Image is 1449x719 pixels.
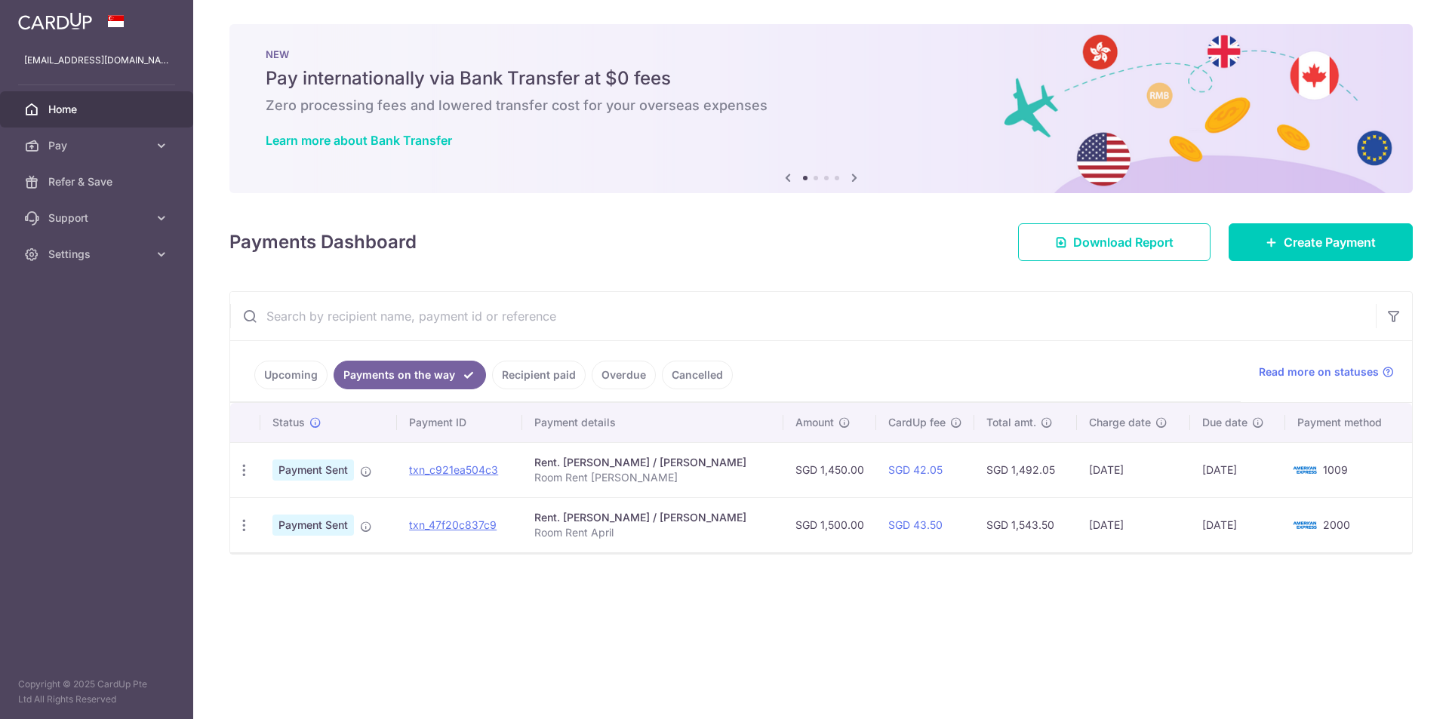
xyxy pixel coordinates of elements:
td: SGD 1,450.00 [783,442,876,497]
img: CardUp [18,12,92,30]
div: Rent. [PERSON_NAME] / [PERSON_NAME] [534,510,771,525]
th: Payment ID [397,403,522,442]
span: 2000 [1323,518,1350,531]
a: Create Payment [1229,223,1413,261]
th: Payment details [522,403,783,442]
a: txn_47f20c837c9 [409,518,497,531]
span: Home [48,102,148,117]
p: NEW [266,48,1377,60]
span: Due date [1202,415,1247,430]
span: Support [48,210,148,226]
span: Payment Sent [272,459,354,481]
span: Settings [48,247,148,262]
img: Bank Card [1290,516,1320,534]
p: Room Rent [PERSON_NAME] [534,470,771,485]
span: Pay [48,138,148,153]
p: [EMAIL_ADDRESS][DOMAIN_NAME] [24,53,169,68]
a: Download Report [1018,223,1211,261]
th: Payment method [1285,403,1412,442]
img: Bank Card [1290,461,1320,479]
h4: Payments Dashboard [229,229,417,256]
h5: Pay internationally via Bank Transfer at $0 fees [266,66,1377,91]
input: Search by recipient name, payment id or reference [230,292,1376,340]
a: Read more on statuses [1259,364,1394,379]
span: Read more on statuses [1259,364,1379,379]
h6: Zero processing fees and lowered transfer cost for your overseas expenses [266,97,1377,115]
span: Total amt. [986,415,1036,430]
a: Upcoming [254,361,328,389]
td: [DATE] [1190,442,1285,497]
span: Download Report [1073,233,1174,251]
span: Refer & Save [48,174,148,189]
img: Bank transfer banner [229,24,1413,193]
a: Payments on the way [334,361,486,389]
td: [DATE] [1077,442,1190,497]
a: Recipient paid [492,361,586,389]
td: [DATE] [1077,497,1190,552]
div: Rent. [PERSON_NAME] / [PERSON_NAME] [534,455,771,470]
span: Status [272,415,305,430]
a: txn_c921ea504c3 [409,463,498,476]
span: Charge date [1089,415,1151,430]
a: SGD 42.05 [888,463,943,476]
td: [DATE] [1190,497,1285,552]
td: SGD 1,500.00 [783,497,876,552]
a: Learn more about Bank Transfer [266,133,452,148]
p: Room Rent April [534,525,771,540]
span: CardUp fee [888,415,946,430]
a: Overdue [592,361,656,389]
span: 1009 [1323,463,1348,476]
span: Create Payment [1284,233,1376,251]
a: SGD 43.50 [888,518,943,531]
td: SGD 1,492.05 [974,442,1077,497]
span: Payment Sent [272,515,354,536]
td: SGD 1,543.50 [974,497,1077,552]
a: Cancelled [662,361,733,389]
span: Amount [795,415,834,430]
